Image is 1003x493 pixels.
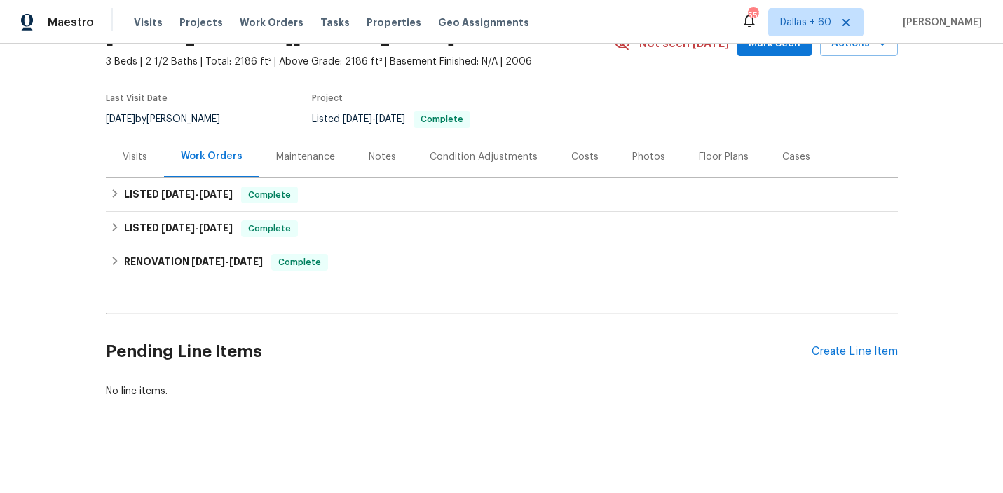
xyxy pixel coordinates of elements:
span: [PERSON_NAME] [897,15,982,29]
div: Photos [632,150,665,164]
div: Work Orders [181,149,243,163]
span: [DATE] [229,257,263,266]
span: Work Orders [240,15,303,29]
span: [DATE] [191,257,225,266]
span: Properties [367,15,421,29]
span: [DATE] [343,114,372,124]
div: Floor Plans [699,150,749,164]
div: LISTED [DATE]-[DATE]Complete [106,178,898,212]
span: [DATE] [161,189,195,199]
h6: LISTED [124,187,233,203]
div: Visits [123,150,147,164]
span: Complete [415,115,469,123]
span: [DATE] [199,223,233,233]
span: - [161,189,233,199]
span: [DATE] [106,114,135,124]
span: - [343,114,405,124]
div: RENOVATION [DATE]-[DATE]Complete [106,245,898,279]
h2: Pending Line Items [106,319,812,384]
span: Visits [134,15,163,29]
div: Cases [782,150,810,164]
span: [DATE] [161,223,195,233]
span: 3 Beds | 2 1/2 Baths | Total: 2186 ft² | Above Grade: 2186 ft² | Basement Finished: N/A | 2006 [106,55,614,69]
div: 553 [748,8,758,22]
span: - [191,257,263,266]
div: Create Line Item [812,345,898,358]
span: Project [312,94,343,102]
span: Last Visit Date [106,94,168,102]
span: [DATE] [376,114,405,124]
div: LISTED [DATE]-[DATE]Complete [106,212,898,245]
span: Complete [243,188,296,202]
span: Dallas + 60 [780,15,831,29]
div: Maintenance [276,150,335,164]
h6: RENOVATION [124,254,263,271]
span: Projects [179,15,223,29]
h6: LISTED [124,220,233,237]
span: Maestro [48,15,94,29]
div: Condition Adjustments [430,150,538,164]
div: Costs [571,150,599,164]
span: Geo Assignments [438,15,529,29]
span: Complete [243,222,296,236]
span: Complete [273,255,327,269]
div: by [PERSON_NAME] [106,111,237,128]
span: - [161,223,233,233]
span: Listed [312,114,470,124]
span: Tasks [320,18,350,27]
div: Notes [369,150,396,164]
div: No line items. [106,384,898,398]
span: [DATE] [199,189,233,199]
